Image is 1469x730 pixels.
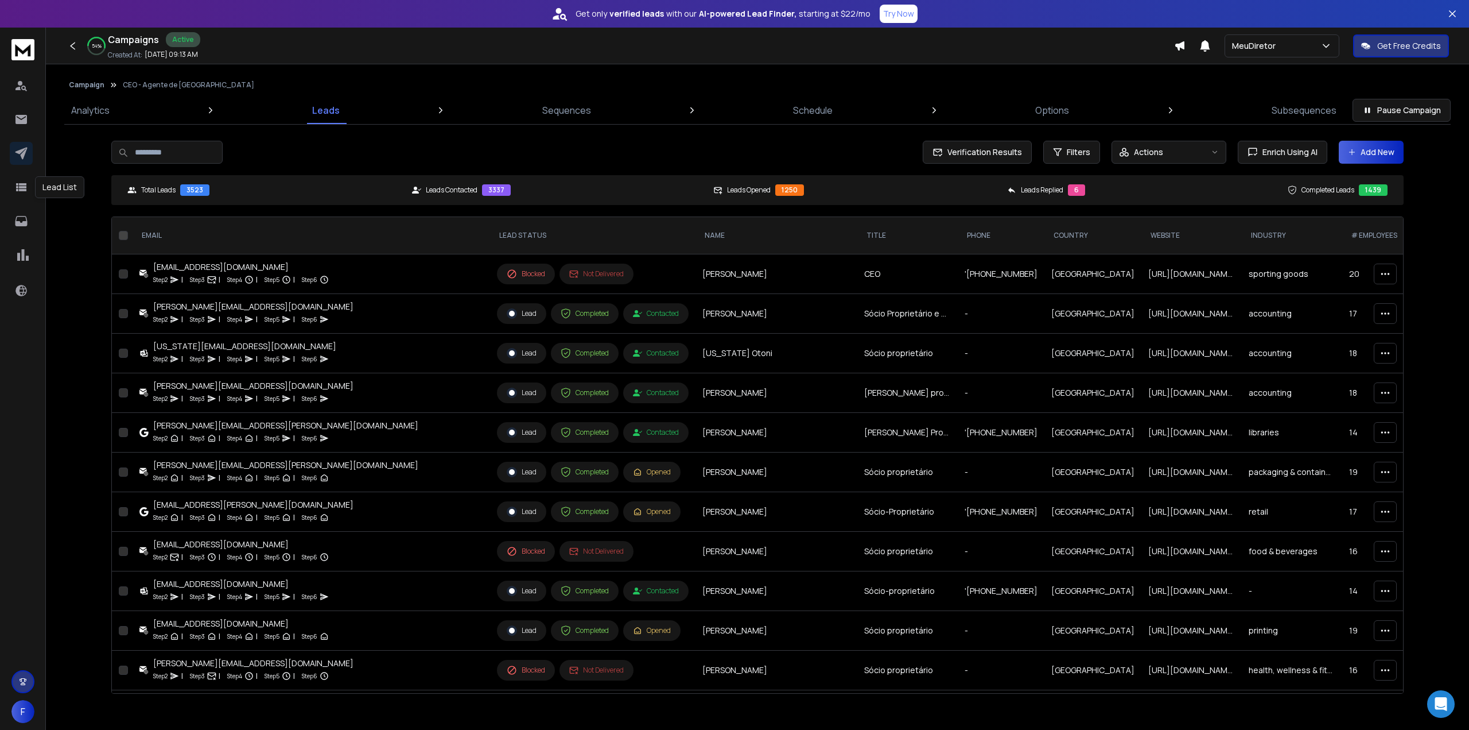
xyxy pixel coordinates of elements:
p: Leads Opened [727,186,771,195]
p: Step 6 [302,314,317,325]
p: | [181,670,183,682]
td: [PERSON_NAME] [695,651,857,690]
td: 19 [1342,453,1406,492]
button: Get Free Credits [1353,34,1449,57]
button: Enrich Using AI [1238,141,1327,164]
p: Step 4 [227,670,242,682]
th: Website [1141,217,1242,254]
td: printing [1242,611,1342,651]
p: | [293,512,295,523]
div: Not Delivered [569,269,624,279]
p: Analytics [71,103,110,117]
div: 3337 [482,184,511,196]
p: Step 3 [190,314,205,325]
button: Campaign [69,80,104,90]
button: Filters [1043,141,1100,164]
p: Step 2 [153,551,168,563]
p: Step 4 [227,274,242,285]
div: Opened [633,626,671,635]
td: 14 [1342,571,1406,611]
p: MeuDiretor [1232,40,1280,52]
p: Step 2 [153,591,168,602]
th: EMAIL [133,217,490,254]
p: | [293,432,295,444]
td: [PERSON_NAME] [695,373,857,413]
div: Lead [507,348,537,358]
p: | [256,353,258,365]
p: Step 4 [227,472,242,484]
p: Step 6 [302,670,317,682]
td: Sócio proprietário [857,532,958,571]
p: | [219,432,220,444]
div: 1439 [1359,184,1388,196]
p: | [256,472,258,484]
div: Contacted [633,309,679,318]
td: - [958,373,1044,413]
td: 18 [1342,334,1406,373]
p: | [256,551,258,563]
td: accounting [1242,373,1342,413]
div: Lead [507,586,537,596]
td: [PERSON_NAME] [695,571,857,611]
div: Completed [561,308,609,319]
strong: verified leads [609,8,664,20]
div: [PERSON_NAME][EMAIL_ADDRESS][PERSON_NAME][DOMAIN_NAME] [153,420,418,431]
td: [GEOGRAPHIC_DATA] [1044,413,1141,453]
td: 16 [1342,532,1406,571]
p: Step 2 [153,670,168,682]
p: Step 6 [302,393,317,404]
div: Not Delivered [569,547,624,556]
p: Step 6 [302,472,317,484]
td: [PERSON_NAME] [695,294,857,334]
div: Lead List [35,176,84,198]
p: | [181,314,183,325]
td: retail [1242,492,1342,532]
p: Step 4 [227,353,242,365]
td: - [958,532,1044,571]
td: [GEOGRAPHIC_DATA] [1044,294,1141,334]
div: Opened [633,468,671,477]
div: 6 [1068,184,1085,196]
p: Subsequences [1272,103,1336,117]
div: [EMAIL_ADDRESS][PERSON_NAME][DOMAIN_NAME] [153,499,353,511]
p: Step 6 [302,512,317,523]
div: Lead [507,427,537,438]
p: Step 6 [302,591,317,602]
td: [GEOGRAPHIC_DATA] [1044,611,1141,651]
p: Step 5 [265,551,279,563]
button: F [11,700,34,723]
div: Lead [507,625,537,636]
div: Active [166,32,200,47]
div: [PERSON_NAME][EMAIL_ADDRESS][PERSON_NAME][DOMAIN_NAME] [153,459,418,471]
p: | [181,432,183,444]
p: Step 4 [227,393,242,404]
p: Step 6 [302,551,317,563]
p: Schedule [793,103,833,117]
p: Step 2 [153,314,168,325]
p: Created At: [108,51,142,60]
th: Country [1044,217,1141,254]
td: [PERSON_NAME] [695,611,857,651]
span: Verification Results [943,146,1022,158]
div: Contacted [633,428,679,437]
a: Leads [305,96,347,124]
p: Step 3 [190,512,205,523]
span: Filters [1067,146,1090,158]
div: Completed [561,625,609,636]
td: Sócio proprietário [857,453,958,492]
td: [URL][DOMAIN_NAME][PERSON_NAME] [1141,492,1242,532]
button: Try Now [880,5,918,23]
p: | [256,591,258,602]
p: | [181,551,183,563]
td: Sócio-proprietário [857,571,958,611]
td: architecture & planning [1242,690,1342,730]
p: Step 3 [190,274,205,285]
p: | [256,631,258,642]
p: | [293,670,295,682]
td: [PERSON_NAME] [695,453,857,492]
p: Get only with our starting at $22/mo [576,8,870,20]
p: Step 5 [265,512,279,523]
div: [PERSON_NAME][EMAIL_ADDRESS][DOMAIN_NAME] [153,301,353,312]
